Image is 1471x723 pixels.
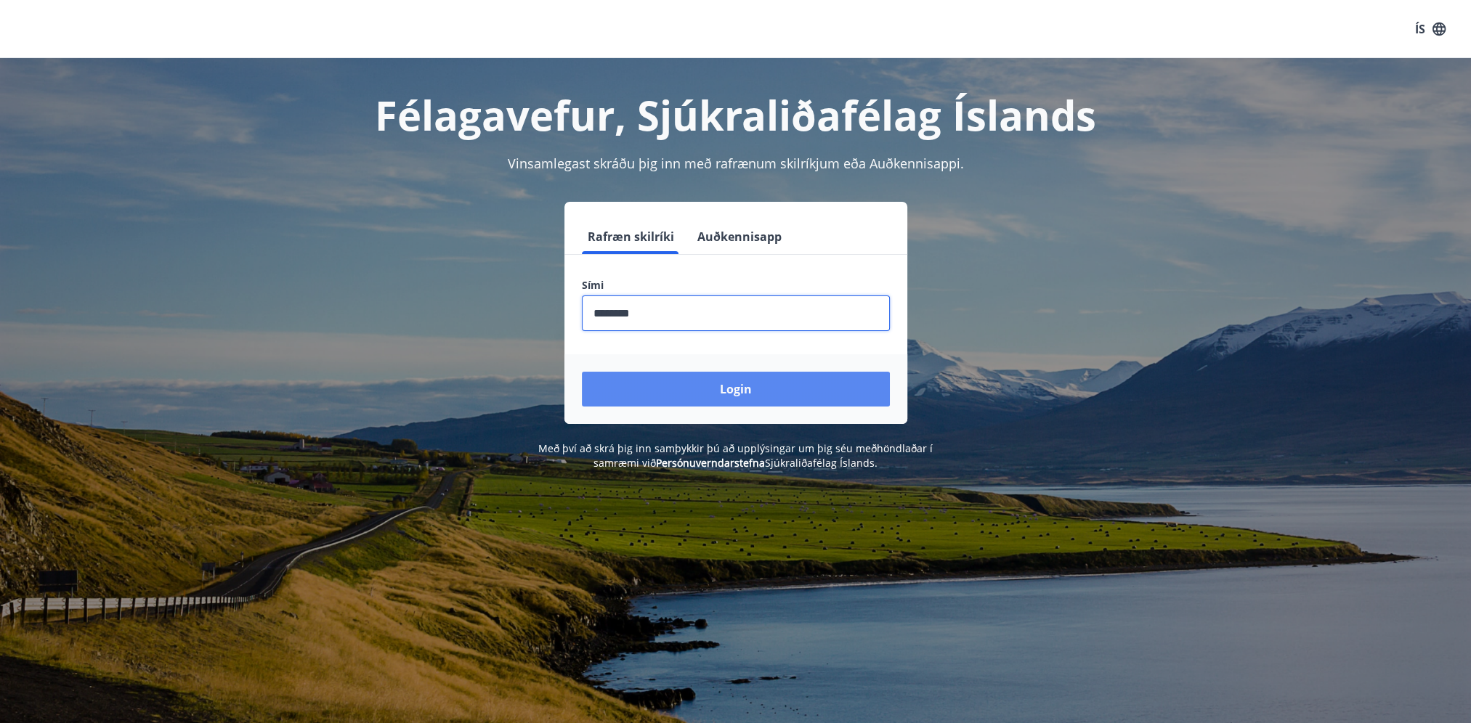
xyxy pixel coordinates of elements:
[230,87,1241,142] h1: Félagavefur, Sjúkraliðafélag Íslands
[582,372,890,407] button: Login
[508,155,964,172] span: Vinsamlegast skráðu þig inn með rafrænum skilríkjum eða Auðkennisappi.
[582,278,890,293] label: Sími
[1407,16,1454,42] button: ÍS
[582,219,680,254] button: Rafræn skilríki
[656,456,765,470] a: Persónuverndarstefna
[692,219,787,254] button: Auðkennisapp
[538,441,933,470] span: Með því að skrá þig inn samþykkir þú að upplýsingar um þig séu meðhöndlaðar í samræmi við Sjúkral...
